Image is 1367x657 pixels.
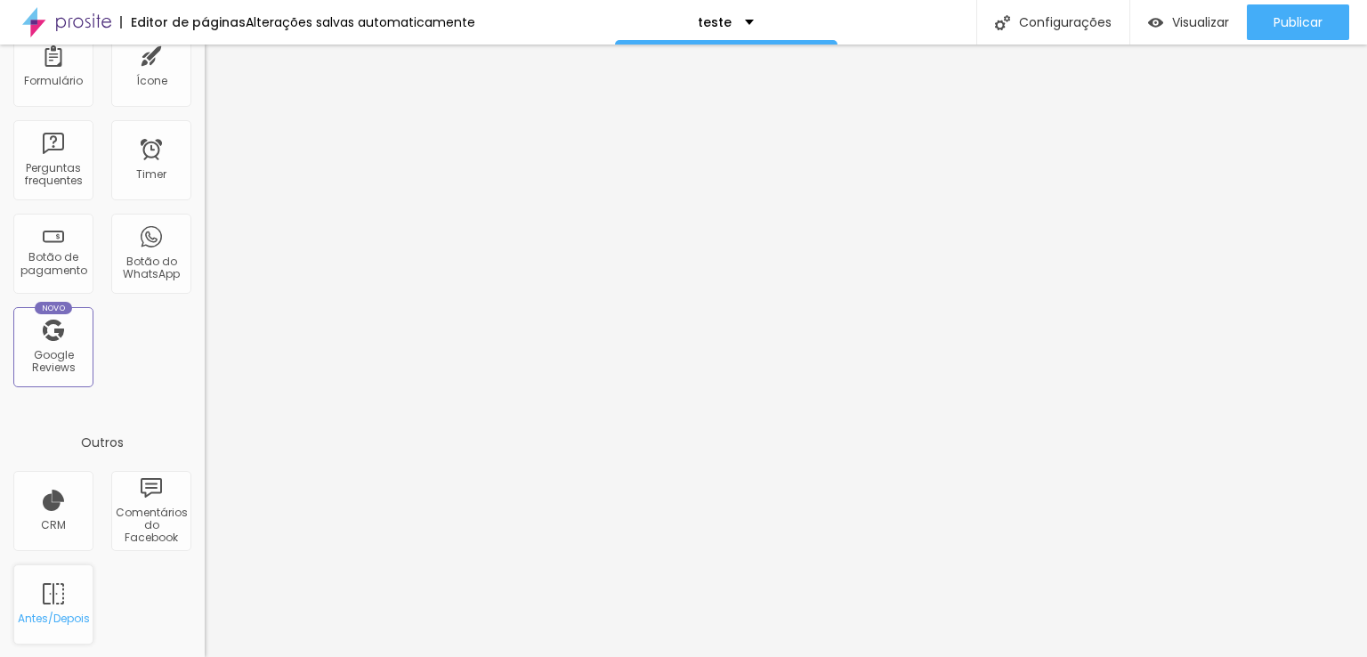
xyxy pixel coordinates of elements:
button: Publicar [1247,4,1349,40]
div: CRM [41,519,66,531]
div: Formulário [24,75,83,87]
div: Novo [35,302,73,314]
div: Timer [136,168,166,181]
div: Ícone [136,75,167,87]
div: Perguntas frequentes [18,162,88,188]
p: teste [698,16,732,28]
button: Visualizar [1130,4,1247,40]
img: Icone [995,15,1010,30]
div: Comentários do Facebook [116,507,186,545]
div: Google Reviews [18,349,88,375]
span: Publicar [1274,15,1323,29]
div: Editor de páginas [120,16,246,28]
div: Antes/Depois [18,612,88,625]
div: Botão de pagamento [18,251,88,277]
div: Botão do WhatsApp [116,255,186,281]
span: Visualizar [1172,15,1229,29]
div: Alterações salvas automaticamente [246,16,475,28]
img: view-1.svg [1148,15,1163,30]
iframe: Editor [205,45,1367,657]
